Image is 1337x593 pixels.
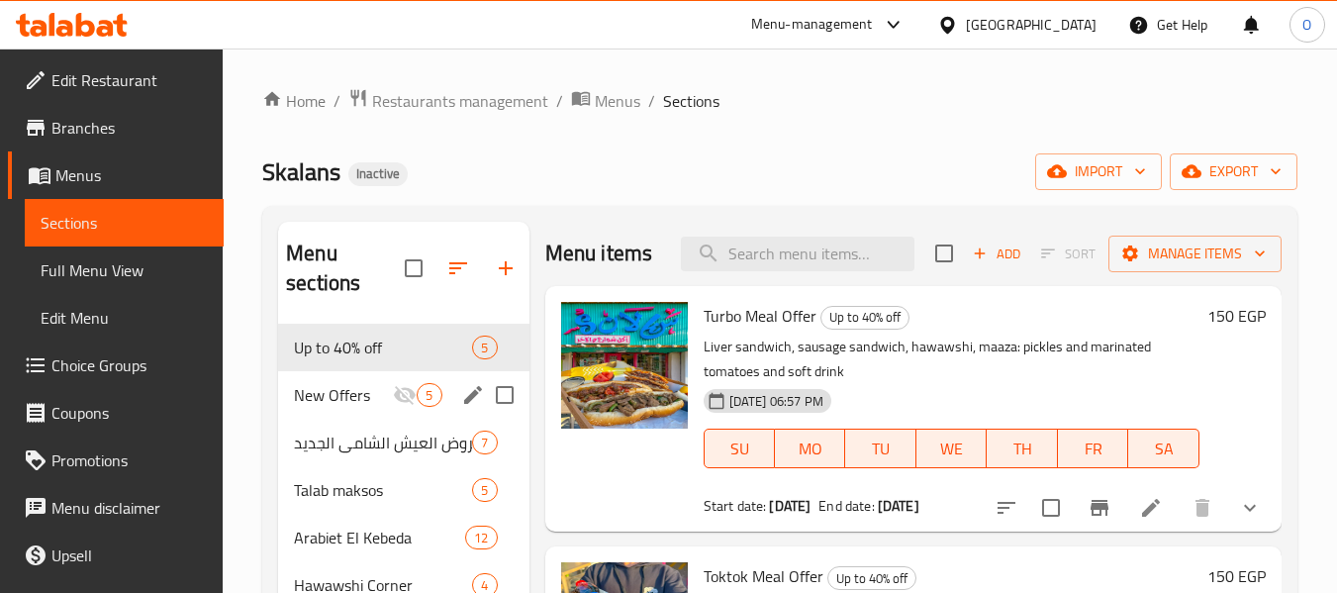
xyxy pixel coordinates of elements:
span: New Offers [294,383,393,407]
span: Sections [41,211,208,235]
h2: Menu sections [286,239,404,298]
button: import [1035,153,1162,190]
span: Full Menu View [41,258,208,282]
a: Menus [571,88,640,114]
div: Inactive [348,162,408,186]
li: / [648,89,655,113]
span: Branches [51,116,208,140]
span: 7 [473,434,496,452]
button: WE [916,429,988,468]
button: Add section [482,245,529,292]
div: Talab maksos5 [278,466,528,514]
div: items [465,526,497,549]
span: Add item [965,239,1028,269]
div: items [472,431,497,454]
span: SU [713,435,767,463]
span: Menus [595,89,640,113]
nav: breadcrumb [262,88,1297,114]
img: Turbo Meal Offer [561,302,688,429]
a: Menus [8,151,224,199]
span: import [1051,159,1146,184]
a: Upsell [8,532,224,579]
span: Start date: [704,493,767,519]
span: [DATE] 06:57 PM [721,392,831,411]
span: 12 [466,529,496,547]
button: SU [704,429,775,468]
span: Up to 40% off [828,567,915,590]
div: New Offers5edit [278,371,528,419]
span: End date: [818,493,874,519]
button: sort-choices [983,484,1030,532]
span: MO [783,435,838,463]
button: TU [845,429,916,468]
span: Restaurants management [372,89,548,113]
span: 5 [473,339,496,357]
div: Arabiet El Kebeda12 [278,514,528,561]
span: Select to update [1030,487,1072,529]
a: Coupons [8,389,224,437]
a: Home [262,89,326,113]
a: Promotions [8,437,224,484]
div: عروض العيش الشامي الجديد7 [278,419,528,466]
span: Select all sections [393,247,434,289]
span: export [1186,159,1282,184]
input: search [681,237,914,271]
h2: Menu items [545,239,653,268]
p: Liver sandwich, sausage sandwich, hawawshi, maaza: pickles and marinated tomatoes and soft drink [704,335,1199,384]
span: WE [924,435,980,463]
button: SA [1128,429,1199,468]
div: items [417,383,441,407]
span: Sections [663,89,719,113]
span: Select section first [1028,239,1108,269]
span: Sort sections [434,245,482,292]
span: Choice Groups [51,353,208,377]
div: Menu-management [751,13,873,37]
span: Add [970,243,1023,265]
a: Edit Menu [25,294,224,342]
button: show more [1226,484,1274,532]
div: items [472,336,497,359]
span: Arabiet El Kebeda [294,526,465,549]
span: Talab maksos [294,478,472,502]
span: 5 [473,481,496,500]
li: / [556,89,563,113]
button: FR [1058,429,1129,468]
a: Edit Restaurant [8,56,224,104]
span: 5 [418,386,440,405]
span: Turbo Meal Offer [704,301,816,331]
span: TU [853,435,908,463]
button: edit [458,380,488,410]
span: TH [995,435,1050,463]
button: Branch-specific-item [1076,484,1123,532]
svg: Inactive section [393,383,417,407]
div: Up to 40% off5 [278,324,528,371]
a: Menu disclaimer [8,484,224,532]
span: Up to 40% off [294,336,472,359]
span: عروض العيش الشامي الجديد [294,431,472,454]
span: Up to 40% off [821,306,908,329]
b: [DATE] [878,493,919,519]
span: Select section [923,233,965,274]
span: Manage items [1124,242,1266,266]
span: Inactive [348,165,408,182]
button: delete [1179,484,1226,532]
span: O [1302,14,1311,36]
span: Toktok Meal Offer [704,561,823,591]
span: Edit Menu [41,306,208,330]
button: export [1170,153,1297,190]
button: Add [965,239,1028,269]
h6: 150 EGP [1207,302,1266,330]
div: Up to 40% off [827,566,916,590]
div: [GEOGRAPHIC_DATA] [966,14,1097,36]
span: Skalans [262,149,340,194]
a: Full Menu View [25,247,224,294]
a: Branches [8,104,224,151]
button: Manage items [1108,236,1282,272]
div: Up to 40% off [820,306,909,330]
span: Coupons [51,401,208,425]
span: Menu disclaimer [51,496,208,520]
button: TH [987,429,1058,468]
